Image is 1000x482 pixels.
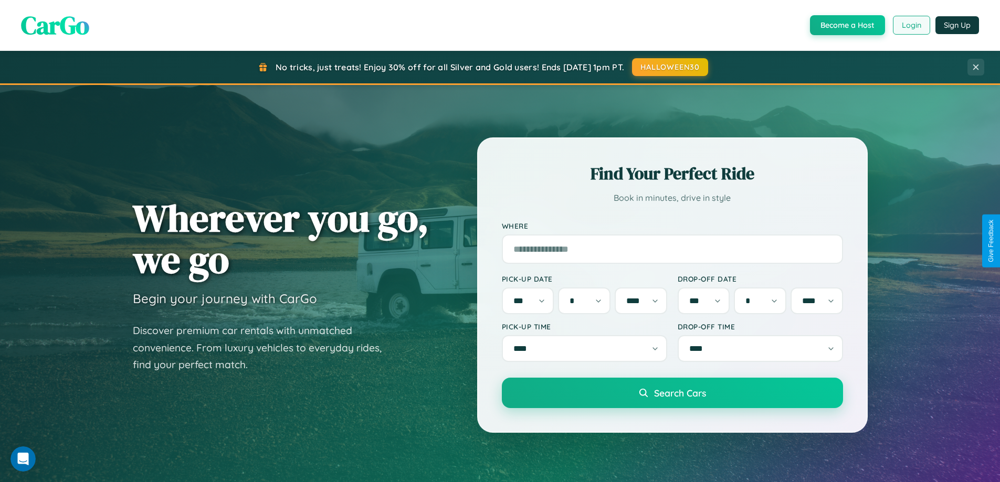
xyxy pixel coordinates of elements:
[654,387,706,399] span: Search Cars
[502,221,843,230] label: Where
[502,274,667,283] label: Pick-up Date
[678,274,843,283] label: Drop-off Date
[502,162,843,185] h2: Find Your Perfect Ride
[987,220,995,262] div: Give Feedback
[21,8,89,42] span: CarGo
[133,291,317,306] h3: Begin your journey with CarGo
[632,58,708,76] button: HALLOWEEN30
[502,190,843,206] p: Book in minutes, drive in style
[133,322,395,373] p: Discover premium car rentals with unmatched convenience. From luxury vehicles to everyday rides, ...
[10,446,36,472] iframe: Intercom live chat
[502,322,667,331] label: Pick-up Time
[133,197,429,280] h1: Wherever you go, we go
[893,16,930,35] button: Login
[678,322,843,331] label: Drop-off Time
[276,62,624,72] span: No tricks, just treats! Enjoy 30% off for all Silver and Gold users! Ends [DATE] 1pm PT.
[935,16,979,34] button: Sign Up
[502,378,843,408] button: Search Cars
[810,15,885,35] button: Become a Host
